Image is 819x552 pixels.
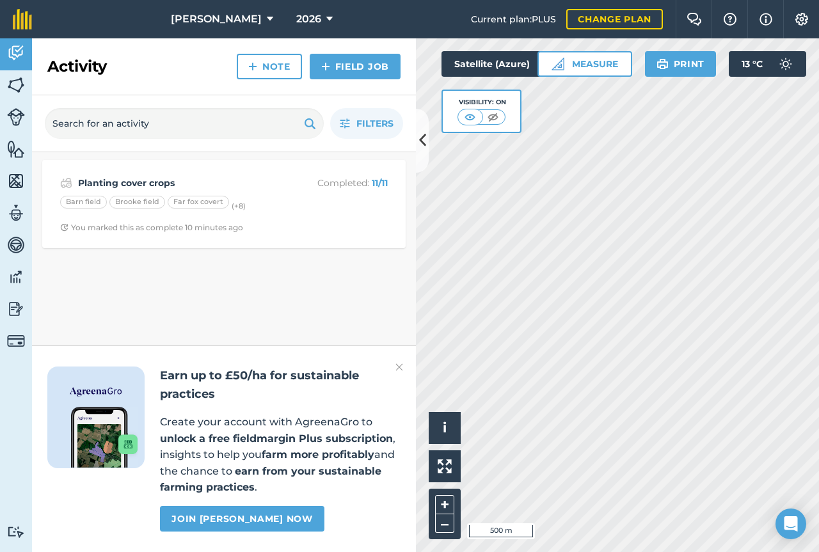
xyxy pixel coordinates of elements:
[160,367,401,404] h2: Earn up to £50/ha for sustainable practices
[645,51,717,77] button: Print
[566,9,663,29] a: Change plan
[330,108,403,139] button: Filters
[7,299,25,319] img: svg+xml;base64,PD94bWwgdmVyc2lvbj0iMS4wIiBlbmNvZGluZz0idXRmLTgiPz4KPCEtLSBHZW5lcmF0b3I6IEFkb2JlIE...
[443,420,447,436] span: i
[50,168,398,241] a: Planting cover cropsCompleted: 11/11Barn fieldBrooke fieldFar fox covert(+8)Clock with arrow poin...
[441,51,564,77] button: Satellite (Azure)
[7,267,25,287] img: svg+xml;base64,PD94bWwgdmVyc2lvbj0iMS4wIiBlbmNvZGluZz0idXRmLTgiPz4KPCEtLSBHZW5lcmF0b3I6IEFkb2JlIE...
[296,12,321,27] span: 2026
[759,12,772,27] img: svg+xml;base64,PHN2ZyB4bWxucz0iaHR0cDovL3d3dy53My5vcmcvMjAwMC9zdmciIHdpZHRoPSIxNyIgaGVpZ2h0PSIxNy...
[537,51,632,77] button: Measure
[794,13,809,26] img: A cog icon
[60,175,72,191] img: svg+xml;base64,PD94bWwgdmVyc2lvbj0iMS4wIiBlbmNvZGluZz0idXRmLTgiPz4KPCEtLSBHZW5lcmF0b3I6IEFkb2JlIE...
[109,196,165,209] div: Brooke field
[7,526,25,538] img: svg+xml;base64,PD94bWwgdmVyc2lvbj0iMS4wIiBlbmNvZGluZz0idXRmLTgiPz4KPCEtLSBHZW5lcmF0b3I6IEFkb2JlIE...
[773,51,799,77] img: svg+xml;base64,PD94bWwgdmVyc2lvbj0iMS4wIiBlbmNvZGluZz0idXRmLTgiPz4KPCEtLSBHZW5lcmF0b3I6IEFkb2JlIE...
[7,171,25,191] img: svg+xml;base64,PHN2ZyB4bWxucz0iaHR0cDovL3d3dy53My5vcmcvMjAwMC9zdmciIHdpZHRoPSI1NiIgaGVpZ2h0PSI2MC...
[7,139,25,159] img: svg+xml;base64,PHN2ZyB4bWxucz0iaHR0cDovL3d3dy53My5vcmcvMjAwMC9zdmciIHdpZHRoPSI1NiIgaGVpZ2h0PSI2MC...
[356,116,394,130] span: Filters
[775,509,806,539] div: Open Intercom Messenger
[7,43,25,63] img: svg+xml;base64,PD94bWwgdmVyc2lvbj0iMS4wIiBlbmNvZGluZz0idXRmLTgiPz4KPCEtLSBHZW5lcmF0b3I6IEFkb2JlIE...
[435,514,454,533] button: –
[742,51,763,77] span: 13 ° C
[435,495,454,514] button: +
[7,75,25,95] img: svg+xml;base64,PHN2ZyB4bWxucz0iaHR0cDovL3d3dy53My5vcmcvMjAwMC9zdmciIHdpZHRoPSI1NiIgaGVpZ2h0PSI2MC...
[429,412,461,444] button: i
[248,59,257,74] img: svg+xml;base64,PHN2ZyB4bWxucz0iaHR0cDovL3d3dy53My5vcmcvMjAwMC9zdmciIHdpZHRoPSIxNCIgaGVpZ2h0PSIyNC...
[168,196,229,209] div: Far fox covert
[60,223,68,232] img: Clock with arrow pointing clockwise
[160,414,401,496] p: Create your account with AgreenaGro to , insights to help you and the chance to .
[7,332,25,350] img: svg+xml;base64,PD94bWwgdmVyc2lvbj0iMS4wIiBlbmNvZGluZz0idXRmLTgiPz4KPCEtLSBHZW5lcmF0b3I6IEFkb2JlIE...
[7,235,25,255] img: svg+xml;base64,PD94bWwgdmVyc2lvbj0iMS4wIiBlbmNvZGluZz0idXRmLTgiPz4KPCEtLSBHZW5lcmF0b3I6IEFkb2JlIE...
[395,359,403,375] img: svg+xml;base64,PHN2ZyB4bWxucz0iaHR0cDovL3d3dy53My5vcmcvMjAwMC9zdmciIHdpZHRoPSIyMiIgaGVpZ2h0PSIzMC...
[372,177,388,189] strong: 11 / 11
[321,59,330,74] img: svg+xml;base64,PHN2ZyB4bWxucz0iaHR0cDovL3d3dy53My5vcmcvMjAwMC9zdmciIHdpZHRoPSIxNCIgaGVpZ2h0PSIyNC...
[45,108,324,139] input: Search for an activity
[232,201,246,210] small: (+ 8 )
[457,97,506,107] div: Visibility: On
[7,203,25,223] img: svg+xml;base64,PD94bWwgdmVyc2lvbj0iMS4wIiBlbmNvZGluZz0idXRmLTgiPz4KPCEtLSBHZW5lcmF0b3I6IEFkb2JlIE...
[687,13,702,26] img: Two speech bubbles overlapping with the left bubble in the forefront
[656,56,669,72] img: svg+xml;base64,PHN2ZyB4bWxucz0iaHR0cDovL3d3dy53My5vcmcvMjAwMC9zdmciIHdpZHRoPSIxOSIgaGVpZ2h0PSIyNC...
[60,196,107,209] div: Barn field
[722,13,738,26] img: A question mark icon
[262,448,374,461] strong: farm more profitably
[7,108,25,126] img: svg+xml;base64,PD94bWwgdmVyc2lvbj0iMS4wIiBlbmNvZGluZz0idXRmLTgiPz4KPCEtLSBHZW5lcmF0b3I6IEFkb2JlIE...
[552,58,564,70] img: Ruler icon
[71,407,138,468] img: Screenshot of the Gro app
[237,54,302,79] a: Note
[729,51,806,77] button: 13 °C
[485,111,501,123] img: svg+xml;base64,PHN2ZyB4bWxucz0iaHR0cDovL3d3dy53My5vcmcvMjAwMC9zdmciIHdpZHRoPSI1MCIgaGVpZ2h0PSI0MC...
[47,56,107,77] h2: Activity
[304,116,316,131] img: svg+xml;base64,PHN2ZyB4bWxucz0iaHR0cDovL3d3dy53My5vcmcvMjAwMC9zdmciIHdpZHRoPSIxOSIgaGVpZ2h0PSIyNC...
[471,12,556,26] span: Current plan : PLUS
[160,506,324,532] a: Join [PERSON_NAME] now
[438,459,452,473] img: Four arrows, one pointing top left, one top right, one bottom right and the last bottom left
[78,176,281,190] strong: Planting cover crops
[160,432,393,445] strong: unlock a free fieldmargin Plus subscription
[286,176,388,190] p: Completed :
[13,9,32,29] img: fieldmargin Logo
[60,223,243,233] div: You marked this as complete 10 minutes ago
[160,465,381,494] strong: earn from your sustainable farming practices
[462,111,478,123] img: svg+xml;base64,PHN2ZyB4bWxucz0iaHR0cDovL3d3dy53My5vcmcvMjAwMC9zdmciIHdpZHRoPSI1MCIgaGVpZ2h0PSI0MC...
[171,12,262,27] span: [PERSON_NAME]
[310,54,401,79] a: Field Job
